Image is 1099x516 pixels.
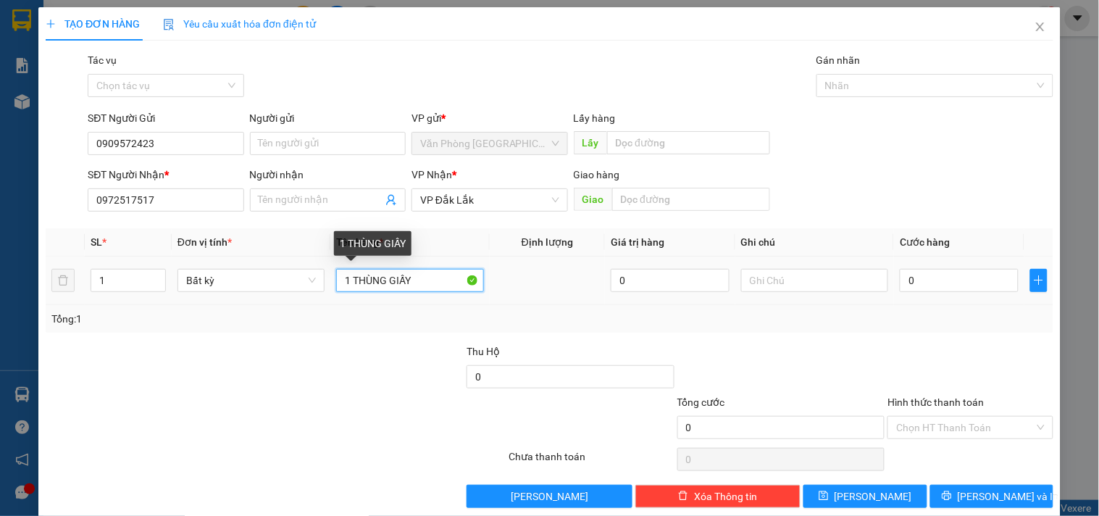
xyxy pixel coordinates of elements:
[574,169,620,180] span: Giao hàng
[741,269,888,292] input: Ghi Chú
[900,236,950,248] span: Cước hàng
[1035,21,1046,33] span: close
[574,112,616,124] span: Lấy hàng
[1020,7,1061,48] button: Close
[612,188,770,211] input: Dọc đường
[411,169,452,180] span: VP Nhận
[163,19,175,30] img: icon
[12,12,159,47] div: Văn Phòng [GEOGRAPHIC_DATA]
[958,488,1059,504] span: [PERSON_NAME] và In
[334,231,411,256] div: 1 THÙNG GIẤY
[170,85,233,136] span: TÂN LẬP
[170,47,271,64] div: SHOP TÌNH
[250,167,406,183] div: Người nhận
[91,236,102,248] span: SL
[186,270,316,291] span: Bất kỳ
[677,396,725,408] span: Tổng cước
[88,167,243,183] div: SĐT Người Nhận
[170,64,271,85] div: 0362196750
[574,188,612,211] span: Giao
[46,19,56,29] span: plus
[467,485,632,508] button: [PERSON_NAME]
[930,485,1053,508] button: printer[PERSON_NAME] và In
[574,131,607,154] span: Lấy
[170,93,191,108] span: DĐ:
[51,311,425,327] div: Tổng: 1
[177,236,232,248] span: Đơn vị tính
[170,12,271,47] div: Sông Hinh
[411,110,567,126] div: VP gửi
[420,189,559,211] span: VP Đắk Lắk
[816,54,861,66] label: Gán nhãn
[678,491,688,502] span: delete
[46,18,140,30] span: TẠO ĐƠN HÀNG
[942,491,952,502] span: printer
[88,110,243,126] div: SĐT Người Gửi
[88,54,117,66] label: Tác vụ
[803,485,927,508] button: save[PERSON_NAME]
[694,488,757,504] span: Xóa Thông tin
[611,236,664,248] span: Giá trị hàng
[51,269,75,292] button: delete
[611,269,730,292] input: 0
[420,133,559,154] span: Văn Phòng Tân Phú
[735,228,894,257] th: Ghi chú
[1031,275,1047,286] span: plus
[819,491,829,502] span: save
[1030,269,1048,292] button: plus
[835,488,912,504] span: [PERSON_NAME]
[385,194,397,206] span: user-add
[635,485,801,508] button: deleteXóa Thông tin
[511,488,588,504] span: [PERSON_NAME]
[467,346,500,357] span: Thu Hộ
[336,269,483,292] input: VD: Bàn, Ghế
[12,14,35,29] span: Gửi:
[250,110,406,126] div: Người gửi
[887,396,984,408] label: Hình thức thanh toán
[170,14,204,29] span: Nhận:
[507,449,675,474] div: Chưa thanh toán
[163,18,316,30] span: Yêu cầu xuất hóa đơn điện tử
[522,236,573,248] span: Định lượng
[607,131,770,154] input: Dọc đường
